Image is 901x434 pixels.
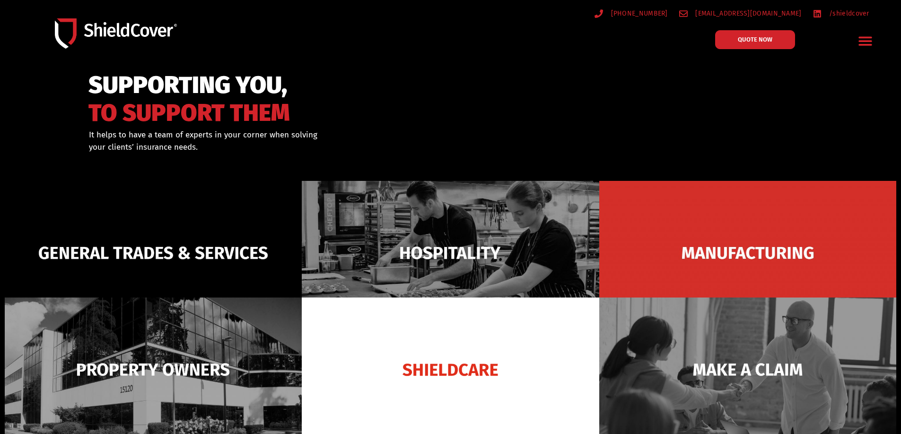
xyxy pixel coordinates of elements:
a: [PHONE_NUMBER] [595,8,668,19]
a: /shieldcover [813,8,869,19]
a: QUOTE NOW [715,30,795,49]
span: /shieldcover [827,8,869,19]
span: QUOTE NOW [738,36,772,43]
div: It helps to have a team of experts in your corner when solving [89,129,499,153]
span: [EMAIL_ADDRESS][DOMAIN_NAME] [693,8,801,19]
p: your clients’ insurance needs. [89,141,499,153]
a: [EMAIL_ADDRESS][DOMAIN_NAME] [679,8,802,19]
span: [PHONE_NUMBER] [609,8,668,19]
span: SUPPORTING YOU, [88,76,290,95]
div: Menu Toggle [855,30,877,52]
img: Shield-Cover-Underwriting-Australia-logo-full [55,18,177,48]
